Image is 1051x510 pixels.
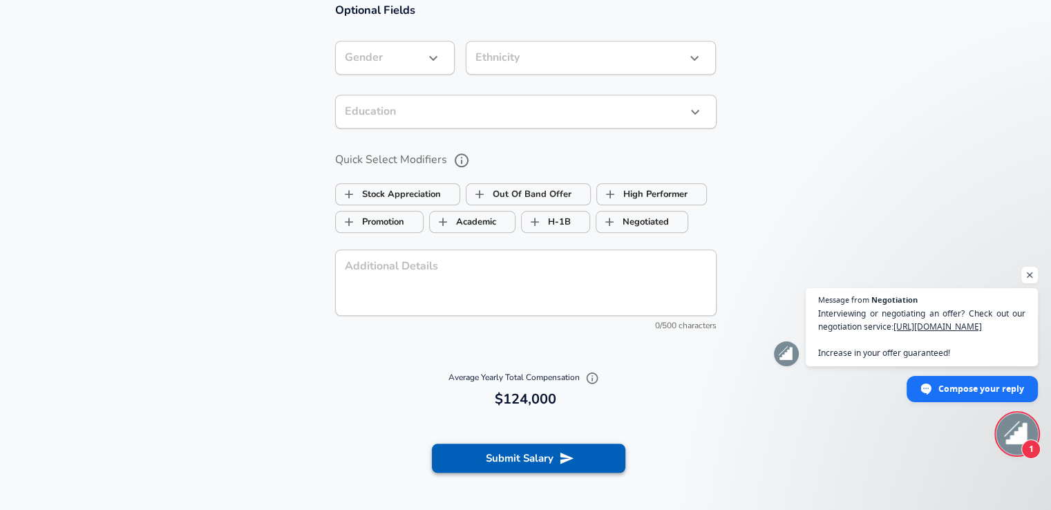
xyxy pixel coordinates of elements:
span: Message from [818,296,869,303]
div: 0/500 characters [335,319,717,333]
label: Out Of Band Offer [466,181,571,207]
span: H-1B [522,209,548,235]
button: High PerformerHigh Performer [596,183,707,205]
button: NegotiatedNegotiated [596,211,688,233]
span: High Performer [597,181,623,207]
span: Interviewing or negotiating an offer? Check out our negotiation service: Increase in your offer g... [818,307,1025,359]
label: H-1B [522,209,571,235]
span: Academic [430,209,456,235]
button: Explain Total Compensation [582,368,603,388]
span: Compose your reply [938,377,1024,401]
span: Negotiation [871,296,918,303]
button: help [450,149,473,172]
button: Out Of Band OfferOut Of Band Offer [466,183,591,205]
label: Negotiated [596,209,669,235]
span: Negotiated [596,209,623,235]
h3: Optional Fields [335,2,717,18]
label: Academic [430,209,496,235]
span: Average Yearly Total Compensation [448,372,603,383]
span: 1 [1021,440,1041,459]
label: High Performer [597,181,688,207]
button: AcademicAcademic [429,211,515,233]
h6: $124,000 [341,388,711,410]
span: Promotion [336,209,362,235]
label: Quick Select Modifiers [335,149,717,172]
label: Promotion [336,209,404,235]
button: Submit Salary [432,444,625,473]
label: Stock Appreciation [336,181,441,207]
button: H-1BH-1B [521,211,590,233]
div: Open chat [996,413,1038,455]
button: Stock AppreciationStock Appreciation [335,183,460,205]
span: Stock Appreciation [336,181,362,207]
button: PromotionPromotion [335,211,424,233]
span: Out Of Band Offer [466,181,493,207]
